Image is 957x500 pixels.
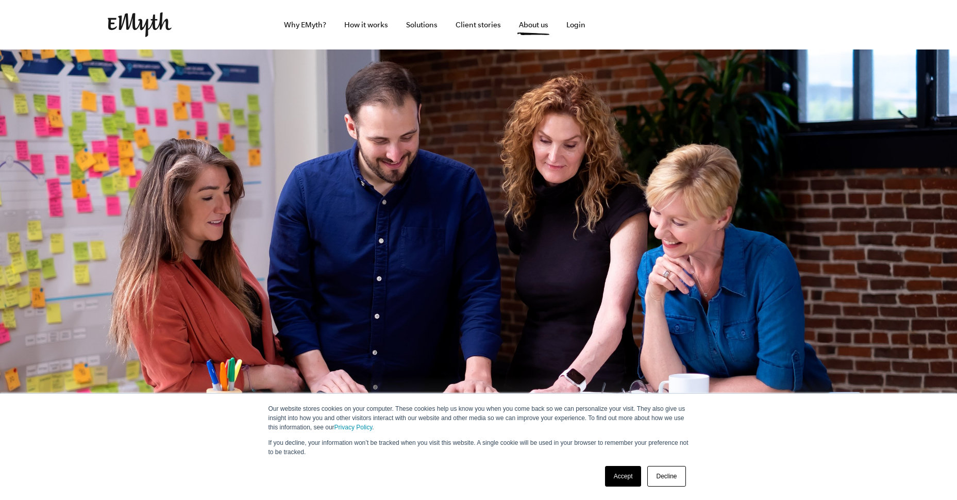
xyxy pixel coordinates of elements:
[268,438,689,457] p: If you decline, your information won’t be tracked when you visit this website. A single cookie wi...
[742,13,850,36] iframe: Embedded CTA
[647,466,685,487] a: Decline
[628,13,736,36] iframe: Embedded CTA
[334,424,373,431] a: Privacy Policy
[605,466,642,487] a: Accept
[268,404,689,432] p: Our website stores cookies on your computer. These cookies help us know you when you come back so...
[108,12,172,37] img: EMyth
